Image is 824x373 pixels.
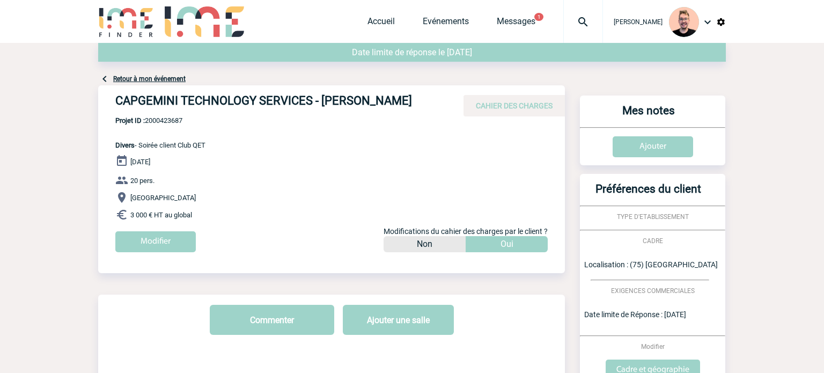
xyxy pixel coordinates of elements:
input: Ajouter [613,136,693,157]
p: Oui [501,236,513,252]
button: Commenter [210,305,334,335]
img: 129741-1.png [669,7,699,37]
span: Modifications du cahier des charges par le client ? [384,227,548,236]
a: Evénements [423,16,469,31]
a: Retour à mon événement [113,75,186,83]
span: CAHIER DES CHARGES [476,101,553,110]
span: TYPE D'ETABLISSEMENT [617,213,689,221]
button: Ajouter une salle [343,305,454,335]
a: Messages [497,16,535,31]
span: Date limite de Réponse : [DATE] [584,310,686,319]
span: EXIGENCES COMMERCIALES [611,287,695,295]
h3: Mes notes [584,104,712,127]
p: Non [417,236,432,252]
span: Modifier [641,343,665,350]
span: Divers [115,141,135,149]
a: Accueil [367,16,395,31]
h4: CAPGEMINI TECHNOLOGY SERVICES - [PERSON_NAME] [115,94,437,112]
span: Date limite de réponse le [DATE] [352,47,472,57]
input: Modifier [115,231,196,252]
span: Localisation : (75) [GEOGRAPHIC_DATA] [584,260,718,269]
span: 20 pers. [130,177,154,185]
img: IME-Finder [98,6,154,37]
span: [PERSON_NAME] [614,18,663,26]
span: CADRE [643,237,663,245]
h3: Préférences du client [584,182,712,206]
b: Projet ID : [115,116,145,125]
span: - Soirée client Club QET [115,141,205,149]
span: [GEOGRAPHIC_DATA] [130,194,196,202]
span: 2000423687 [115,116,205,125]
span: [DATE] [130,158,150,166]
button: 1 [534,13,543,21]
span: 3 000 € HT au global [130,211,192,219]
